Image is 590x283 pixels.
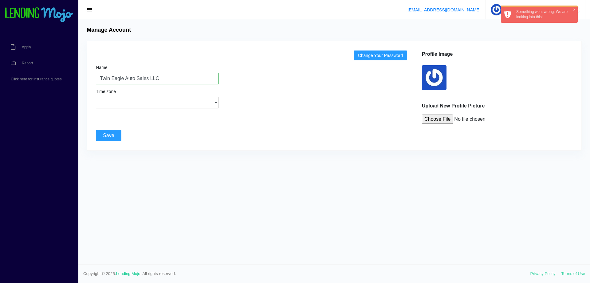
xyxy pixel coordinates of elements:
div: Something went wrong. We are looking into this! [501,6,578,23]
a: Privacy Policy [530,271,556,276]
a: Terms of Use [561,271,585,276]
label: Time zone [96,89,116,94]
label: Name [96,65,107,70]
b: Profile Image [422,51,453,57]
h4: Manage Account [87,27,131,34]
span: Report [22,61,33,65]
input: Save [96,130,121,141]
img: Profile image [491,4,502,15]
img: logo-small.png [5,7,74,23]
span: × [573,7,576,12]
a: Lending Mojo [116,271,140,276]
b: Upload New Profile Picture [422,103,485,108]
a: [EMAIL_ADDRESS][DOMAIN_NAME] [407,7,480,12]
img: profile image [422,65,446,90]
a: Change Your Password [354,51,407,60]
span: Click here for insurance quotes [11,77,61,81]
span: Apply [22,45,31,49]
span: Copyright © 2025. . All rights reserved. [83,271,530,277]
